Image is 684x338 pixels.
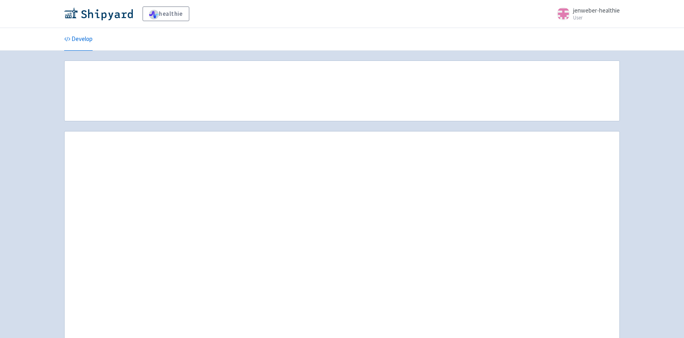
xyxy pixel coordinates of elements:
a: healthie [143,6,189,21]
span: jenweber-healthie [573,6,620,14]
a: jenweber-healthie User [552,7,620,20]
img: Shipyard logo [64,7,133,20]
a: Develop [64,28,93,51]
small: User [573,15,620,20]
